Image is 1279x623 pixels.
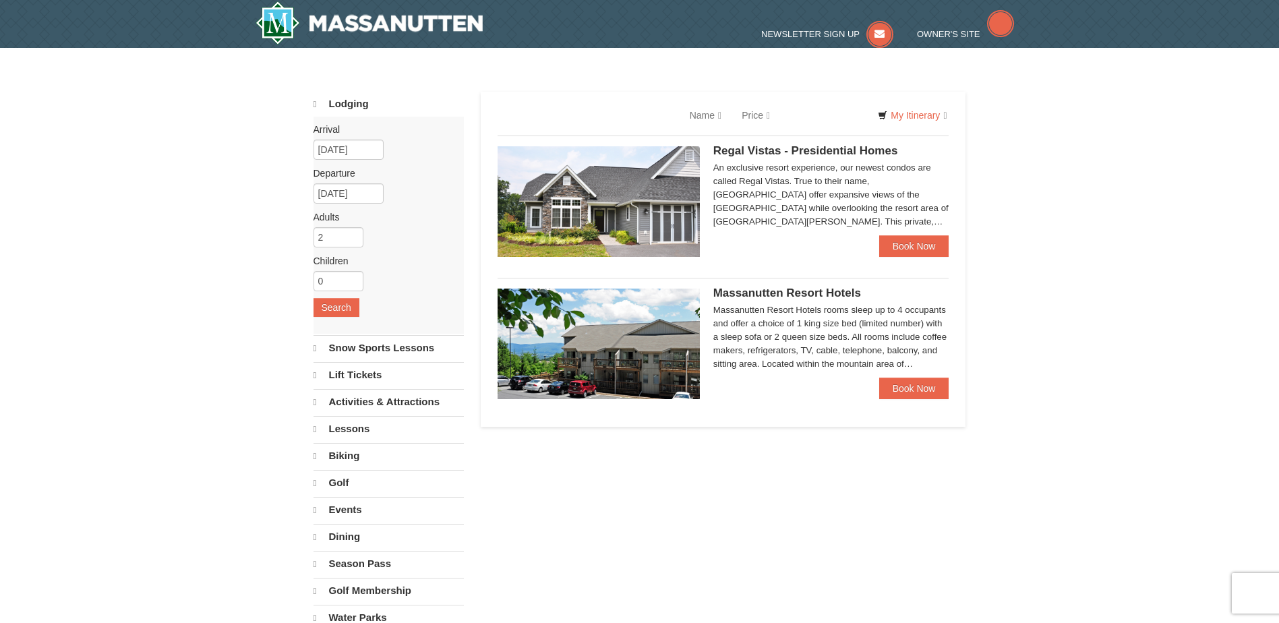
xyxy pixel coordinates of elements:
label: Adults [314,210,454,224]
label: Arrival [314,123,454,136]
span: Newsletter Sign Up [761,29,860,39]
img: 19218991-1-902409a9.jpg [498,146,700,257]
a: Book Now [879,378,949,399]
a: Activities & Attractions [314,389,464,415]
a: Snow Sports Lessons [314,335,464,361]
a: Newsletter Sign Up [761,29,893,39]
a: Golf Membership [314,578,464,603]
a: Golf [314,470,464,496]
a: Biking [314,443,464,469]
a: Owner's Site [917,29,1014,39]
span: Owner's Site [917,29,980,39]
button: Search [314,298,359,317]
div: An exclusive resort experience, our newest condos are called Regal Vistas. True to their name, [G... [713,161,949,229]
a: Dining [314,524,464,550]
a: Massanutten Resort [256,1,483,44]
span: Regal Vistas - Presidential Homes [713,144,898,157]
label: Departure [314,167,454,180]
a: Book Now [879,235,949,257]
a: Season Pass [314,551,464,576]
a: Name [680,102,732,129]
a: Price [732,102,780,129]
a: Lift Tickets [314,362,464,388]
div: Massanutten Resort Hotels rooms sleep up to 4 occupants and offer a choice of 1 king size bed (li... [713,303,949,371]
span: Massanutten Resort Hotels [713,287,861,299]
a: Lessons [314,416,464,442]
a: My Itinerary [869,105,955,125]
img: 19219026-1-e3b4ac8e.jpg [498,289,700,399]
a: Lodging [314,92,464,117]
label: Children [314,254,454,268]
img: Massanutten Resort Logo [256,1,483,44]
a: Events [314,497,464,523]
